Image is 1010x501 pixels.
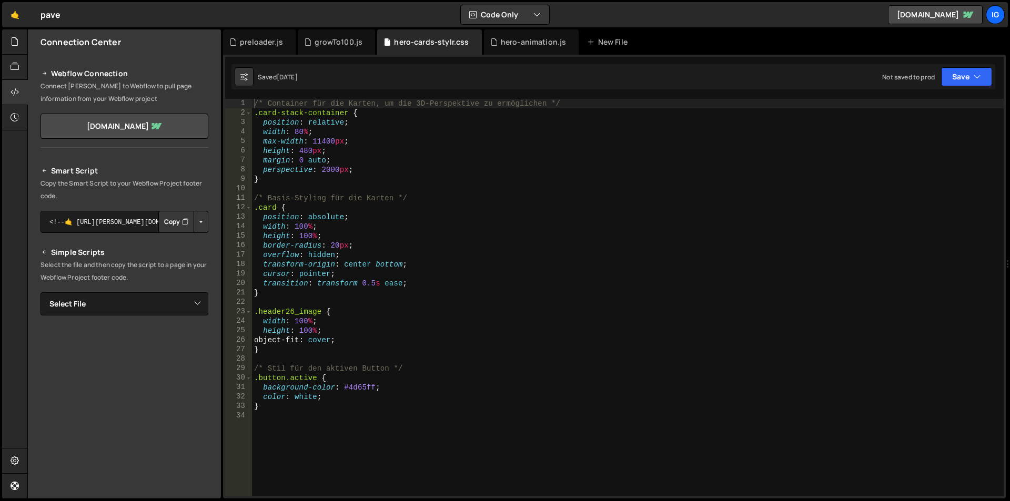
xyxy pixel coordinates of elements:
div: 26 [225,335,252,345]
div: 30 [225,373,252,383]
a: ig [986,5,1005,24]
div: [DATE] [277,73,298,81]
button: Copy [158,211,194,233]
div: 8 [225,165,252,175]
div: 3 [225,118,252,127]
div: 15 [225,231,252,241]
div: 25 [225,326,252,335]
div: 23 [225,307,252,316]
div: 16 [225,241,252,250]
textarea: <!--🤙 [URL][PERSON_NAME][DOMAIN_NAME]> <script>document.addEventListener("DOMContentLoaded", func... [41,211,208,233]
div: Not saved to prod [882,73,935,81]
div: 19 [225,269,252,279]
div: 5 [225,137,252,146]
div: 29 [225,364,252,373]
div: 17 [225,250,252,260]
div: pave [41,8,61,21]
div: hero-cards-stylr.css [394,37,469,47]
p: Select the file and then copy the script to a page in your Webflow Project footer code. [41,259,208,284]
div: 24 [225,316,252,326]
div: 13 [225,212,252,222]
div: 20 [225,279,252,288]
div: Button group with nested dropdown [158,211,208,233]
div: 4 [225,127,252,137]
div: 6 [225,146,252,156]
div: 21 [225,288,252,298]
button: Code Only [461,5,549,24]
div: New File [587,37,631,47]
p: Connect [PERSON_NAME] to Webflow to pull page information from your Webflow project [41,80,208,105]
div: 31 [225,383,252,392]
div: hero-animation.js [501,37,567,47]
h2: Connection Center [41,36,121,48]
a: [DOMAIN_NAME] [41,114,208,139]
div: 27 [225,345,252,354]
button: Save [941,67,992,86]
p: Copy the Smart Script to your Webflow Project footer code. [41,177,208,202]
div: 2 [225,108,252,118]
a: 🤙 [2,2,28,27]
div: 33 [225,402,252,411]
div: 11 [225,193,252,203]
iframe: YouTube video player [41,333,209,427]
div: 34 [225,411,252,421]
div: 22 [225,298,252,307]
div: 18 [225,260,252,269]
div: preloader.js [240,37,283,47]
div: 10 [225,184,252,193]
h2: Simple Scripts [41,246,208,259]
h2: Webflow Connection [41,67,208,80]
a: [DOMAIN_NAME] [888,5,983,24]
div: 7 [225,156,252,165]
div: 12 [225,203,252,212]
div: 14 [225,222,252,231]
h2: Smart Script [41,165,208,177]
div: 1 [225,99,252,108]
div: 32 [225,392,252,402]
div: 9 [225,175,252,184]
div: growTo100.js [315,37,362,47]
div: 28 [225,354,252,364]
div: Saved [258,73,298,81]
